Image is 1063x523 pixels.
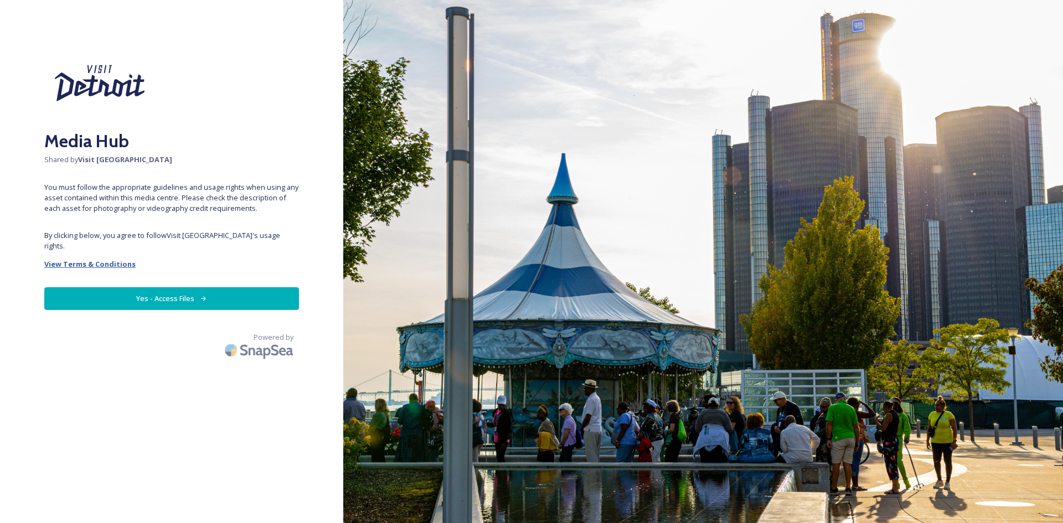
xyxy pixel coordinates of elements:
[44,287,299,310] button: Yes - Access Files
[44,44,155,122] img: Visit%20Detroit%20New%202024.svg
[44,182,299,214] span: You must follow the appropriate guidelines and usage rights when using any asset contained within...
[44,257,299,271] a: View Terms & Conditions
[44,230,299,251] span: By clicking below, you agree to follow Visit [GEOGRAPHIC_DATA] 's usage rights.
[44,259,136,269] strong: View Terms & Conditions
[78,154,172,164] strong: Visit [GEOGRAPHIC_DATA]
[44,154,299,165] span: Shared by
[44,128,299,154] h2: Media Hub
[221,337,299,363] img: SnapSea Logo
[254,332,293,343] span: Powered by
